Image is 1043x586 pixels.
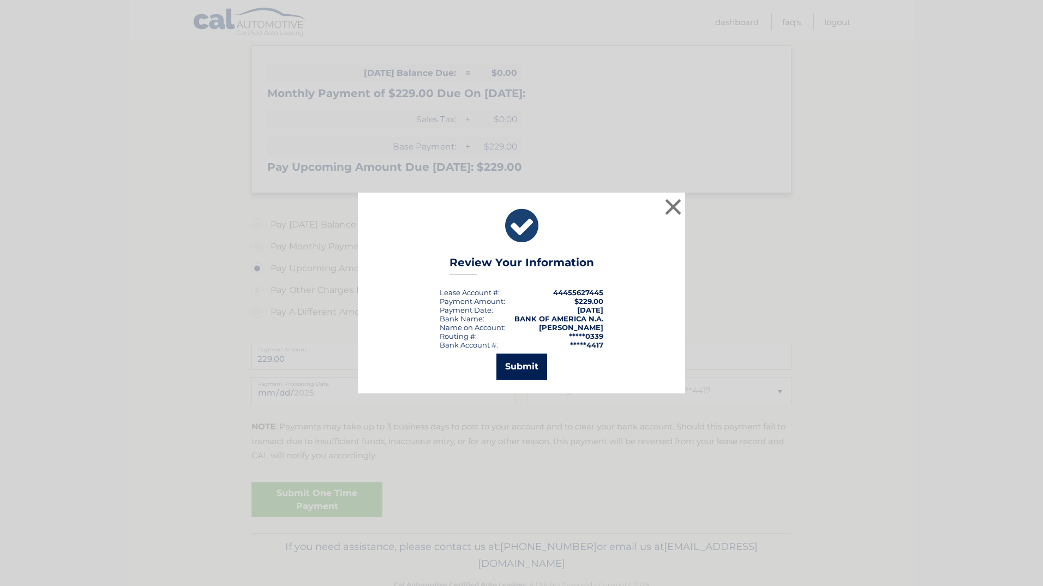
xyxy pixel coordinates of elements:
[496,354,547,380] button: Submit
[440,288,500,297] div: Lease Account #:
[574,297,603,306] span: $229.00
[514,314,603,323] strong: BANK OF AMERICA N.A.
[440,323,506,332] div: Name on Account:
[440,332,477,340] div: Routing #:
[539,323,603,332] strong: [PERSON_NAME]
[553,288,603,297] strong: 44455627445
[449,256,594,275] h3: Review Your Information
[662,196,684,218] button: ×
[440,314,484,323] div: Bank Name:
[577,306,603,314] span: [DATE]
[440,306,491,314] span: Payment Date
[440,297,505,306] div: Payment Amount:
[440,340,498,349] div: Bank Account #:
[440,306,493,314] div: :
